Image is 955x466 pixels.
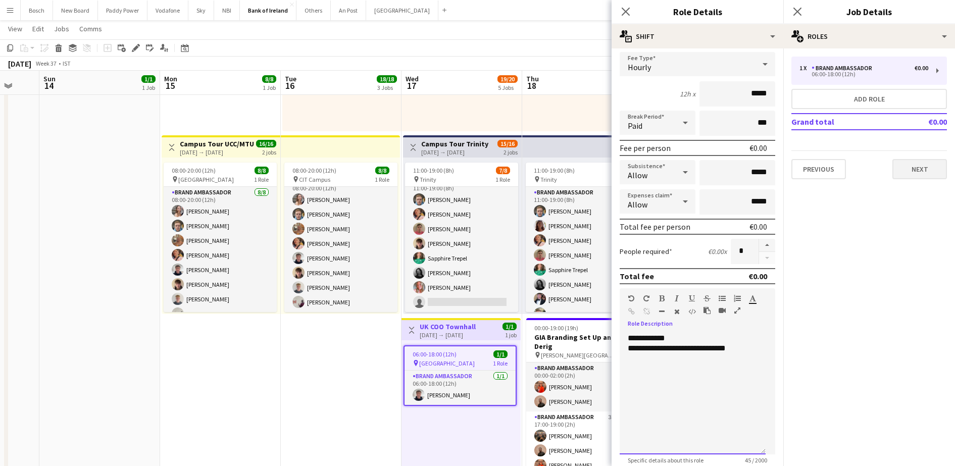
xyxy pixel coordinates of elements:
span: 1 Role [375,176,389,183]
div: 1 x [799,65,812,72]
app-job-card: 11:00-19:00 (8h)8/8 Trinity1 RoleBrand Ambassador8/811:00-19:00 (8h)[PERSON_NAME][PERSON_NAME][PE... [526,163,639,312]
h3: Job Details [783,5,955,18]
div: Fee per person [620,143,671,153]
button: Previous [791,159,846,179]
app-card-role: Brand Ambassador8/808:00-20:00 (12h)[PERSON_NAME][PERSON_NAME][PERSON_NAME][PERSON_NAME][PERSON_N... [284,175,397,312]
button: Italic [673,294,680,302]
app-card-role: Brand Ambassador8/811:00-19:00 (8h)[PERSON_NAME][PERSON_NAME][PERSON_NAME][PERSON_NAME]Sapphire T... [526,187,639,324]
button: Fullscreen [734,306,741,315]
div: 1 Job [263,84,276,91]
span: 16/16 [256,140,276,147]
a: Jobs [50,22,73,35]
span: Paid [628,121,642,131]
span: 16 [283,80,296,91]
span: Trinity [540,176,557,183]
app-job-card: 08:00-20:00 (12h)8/8 CIT Campus1 RoleBrand Ambassador8/808:00-20:00 (12h)[PERSON_NAME][PERSON_NAM... [284,163,397,312]
span: Comms [79,24,102,33]
h3: Campus Tour Trinity [421,139,488,148]
span: Jobs [54,24,69,33]
span: 1/1 [141,75,156,83]
label: People required [620,247,672,256]
h3: GIA Branding Set Up and Derig [526,333,639,351]
span: 19/20 [497,75,518,83]
span: 18/18 [377,75,397,83]
app-card-role: Brand Ambassador6I7/811:00-19:00 (8h)[PERSON_NAME][PERSON_NAME][PERSON_NAME][PERSON_NAME]Sapphire... [405,175,518,312]
button: Underline [688,294,695,302]
span: Allow [628,170,647,180]
span: 00:00-19:00 (19h) [534,324,578,332]
div: Total fee per person [620,222,690,232]
span: 1/1 [493,350,508,358]
div: €0.00 [749,143,767,153]
span: 8/8 [255,167,269,174]
span: 17 [404,80,419,91]
div: [DATE] [8,59,31,69]
span: Edit [32,24,44,33]
span: 1/1 [502,323,517,330]
button: Bold [658,294,665,302]
button: Clear Formatting [673,307,680,316]
button: Bank of Ireland [240,1,296,20]
span: Specific details about this role [620,456,712,464]
button: NBI [214,1,240,20]
button: Increase [759,239,775,252]
button: Vodafone [147,1,188,20]
button: Redo [643,294,650,302]
h3: Role Details [612,5,783,18]
div: 2 jobs [262,147,276,156]
app-job-card: 08:00-20:00 (12h)8/8 [GEOGRAPHIC_DATA]1 RoleBrand Ambassador8/808:00-20:00 (12h)[PERSON_NAME][PER... [164,163,277,312]
app-card-role: Brand Ambassador2/200:00-02:00 (2h)[PERSON_NAME][PERSON_NAME] [526,363,639,411]
div: [DATE] → [DATE] [421,148,488,156]
span: Thu [526,74,539,83]
app-job-card: 06:00-18:00 (12h)1/1 [GEOGRAPHIC_DATA]1 RoleBrand Ambassador1/106:00-18:00 (12h)[PERSON_NAME] [404,345,517,406]
button: An Post [331,1,366,20]
span: 1 Role [493,359,508,367]
div: 06:00-18:00 (12h) [799,72,928,77]
span: Allow [628,199,647,210]
div: [DATE] → [DATE] [180,148,254,156]
button: HTML Code [688,307,695,316]
button: Bosch [21,1,53,20]
button: Ordered List [734,294,741,302]
div: Roles [783,24,955,48]
a: Comms [75,22,106,35]
a: View [4,22,26,35]
span: [GEOGRAPHIC_DATA] [419,359,475,367]
h3: UK COO Townhall [420,322,476,331]
div: Brand Ambassador [812,65,876,72]
h3: Campus Tour UCC/MTU [180,139,254,148]
div: Total fee [620,271,654,281]
button: Paddy Power [98,1,147,20]
span: [GEOGRAPHIC_DATA] [178,176,234,183]
span: 1 Role [495,176,510,183]
div: €0.00 x [708,247,727,256]
button: Text Color [749,294,756,302]
span: Wed [406,74,419,83]
span: 8/8 [375,167,389,174]
div: 3 Jobs [377,84,396,91]
app-card-role: Brand Ambassador8/808:00-20:00 (12h)[PERSON_NAME][PERSON_NAME][PERSON_NAME][PERSON_NAME][PERSON_N... [164,187,277,324]
span: Week 37 [33,60,59,67]
button: Others [296,1,331,20]
td: Grand total [791,114,899,130]
td: €0.00 [899,114,947,130]
span: 8/8 [262,75,276,83]
a: Edit [28,22,48,35]
span: Hourly [628,62,651,72]
div: €0.00 [915,65,928,72]
span: CIT Campus [299,176,330,183]
span: 11:00-19:00 (8h) [413,167,454,174]
span: View [8,24,22,33]
app-job-card: 11:00-19:00 (8h)7/8 Trinity1 RoleBrand Ambassador6I7/811:00-19:00 (8h)[PERSON_NAME][PERSON_NAME][... [405,163,518,312]
span: [PERSON_NAME][GEOGRAPHIC_DATA] [541,351,614,359]
span: 15 [163,80,177,91]
div: 5 Jobs [498,84,517,91]
span: 15/16 [497,140,518,147]
button: [GEOGRAPHIC_DATA] [366,1,438,20]
span: 08:00-20:00 (12h) [172,167,216,174]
